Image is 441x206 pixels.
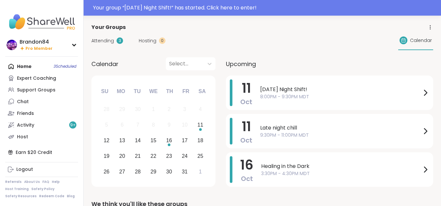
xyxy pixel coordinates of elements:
div: Not available Thursday, October 2nd, 2025 [162,103,176,117]
div: Logout [16,166,33,173]
span: Oct [241,174,253,183]
div: Not available Friday, October 10th, 2025 [178,118,192,132]
a: Referrals [5,180,22,184]
div: 0 [159,37,165,44]
span: Pro Member [25,46,53,51]
a: Blog [67,194,75,199]
div: 30 [135,105,141,114]
div: Choose Saturday, October 18th, 2025 [193,134,207,148]
span: Your Groups [91,23,126,31]
div: 1 [199,167,202,176]
div: We [146,84,161,99]
div: 18 [197,136,203,145]
div: Friends [17,110,34,117]
div: 29 [119,105,125,114]
div: 15 [150,136,156,145]
div: 2 [167,105,170,114]
div: 7 [136,120,139,129]
div: Expert Coaching [17,75,56,82]
div: Chat [17,99,29,105]
div: Choose Sunday, October 19th, 2025 [100,149,114,163]
div: Not available Wednesday, October 1st, 2025 [147,103,161,117]
span: 16 [240,156,253,174]
div: 5 [105,120,108,129]
div: 25 [197,152,203,160]
div: 19 [103,152,109,160]
span: 9:30PM - 11:00PM MDT [260,132,421,139]
div: Support Groups [17,87,55,93]
div: 4 [199,105,202,114]
span: Hosting [139,37,156,44]
div: 26 [103,167,109,176]
a: Support Groups [5,84,78,96]
span: [DATE] Night Shift! [260,86,421,93]
span: 11 [242,117,251,136]
span: 3:30PM - 4:30PM MDT [261,170,421,177]
div: Choose Wednesday, October 29th, 2025 [147,165,161,179]
a: Host [5,131,78,143]
div: Choose Monday, October 13th, 2025 [115,134,129,148]
div: Choose Sunday, October 26th, 2025 [100,165,114,179]
img: ShareWell Nav Logo [5,10,78,33]
div: Choose Thursday, October 16th, 2025 [162,134,176,148]
div: Choose Saturday, October 25th, 2025 [193,149,207,163]
div: Not available Tuesday, September 30th, 2025 [131,103,145,117]
div: Su [98,84,112,99]
div: Not available Friday, October 3rd, 2025 [178,103,192,117]
div: Choose Thursday, October 30th, 2025 [162,165,176,179]
a: About Us [24,180,40,184]
div: 21 [135,152,141,160]
div: Earn $20 Credit [5,146,78,158]
div: Not available Wednesday, October 8th, 2025 [147,118,161,132]
div: Activity [17,122,34,129]
div: Mo [114,84,128,99]
div: 28 [135,167,141,176]
a: Help [52,180,60,184]
div: Choose Saturday, November 1st, 2025 [193,165,207,179]
div: 14 [135,136,141,145]
div: Host [17,134,28,140]
div: Choose Monday, October 27th, 2025 [115,165,129,179]
div: 20 [119,152,125,160]
div: 30 [166,167,172,176]
a: Safety Resources [5,194,37,199]
div: 27 [119,167,125,176]
span: Oct [240,97,252,106]
div: 6 [121,120,124,129]
div: Choose Friday, October 24th, 2025 [178,149,192,163]
div: 1 [152,105,155,114]
div: 29 [150,167,156,176]
span: Upcoming [226,60,256,68]
div: month 2025-10 [99,102,208,179]
div: 23 [166,152,172,160]
span: Oct [240,136,252,145]
div: Choose Tuesday, October 28th, 2025 [131,165,145,179]
div: 9 [167,120,170,129]
div: Brandon84 [20,38,53,46]
img: Brandon84 [7,40,17,50]
div: Choose Monday, October 20th, 2025 [115,149,129,163]
span: Calendar [91,60,118,68]
a: FAQ [42,180,49,184]
div: Not available Tuesday, October 7th, 2025 [131,118,145,132]
div: Choose Tuesday, October 14th, 2025 [131,134,145,148]
div: Choose Sunday, October 12th, 2025 [100,134,114,148]
div: 17 [182,136,188,145]
a: Safety Policy [31,187,55,191]
a: Redeem Code [39,194,64,199]
div: Choose Tuesday, October 21st, 2025 [131,149,145,163]
span: Attending [91,37,114,44]
div: Choose Friday, October 17th, 2025 [178,134,192,148]
span: Late night chill [260,124,421,132]
div: 12 [103,136,109,145]
div: Tu [130,84,144,99]
div: Not available Sunday, September 28th, 2025 [100,103,114,117]
div: 10 [182,120,188,129]
div: Not available Monday, September 29th, 2025 [115,103,129,117]
div: 22 [150,152,156,160]
span: 11 [242,79,251,97]
div: Fr [179,84,193,99]
div: 13 [119,136,125,145]
div: Choose Wednesday, October 15th, 2025 [147,134,161,148]
div: Not available Saturday, October 4th, 2025 [193,103,207,117]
